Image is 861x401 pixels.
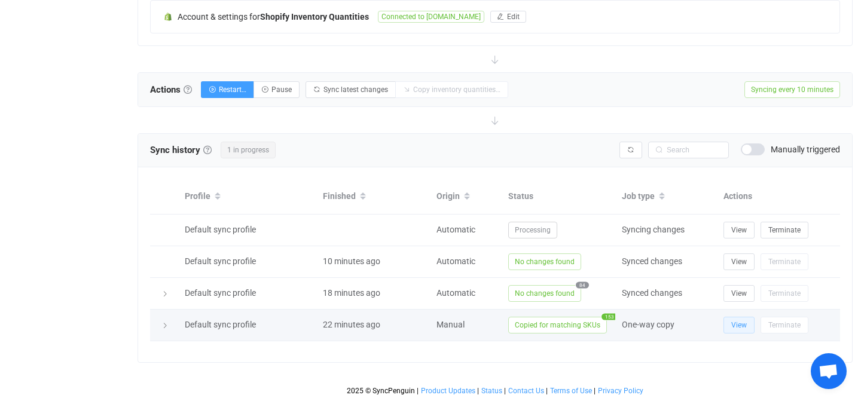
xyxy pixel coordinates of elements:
button: View [723,285,755,302]
span: 2025 © SyncPenguin [347,387,415,395]
span: Terminate [768,321,801,329]
span: 18 minutes ago [323,288,380,298]
a: View [723,320,755,329]
span: Copied for matching SKUs [508,317,607,333]
span: 84 [576,281,589,288]
span: Default sync profile [185,256,256,266]
span: Sync latest changes [323,85,388,94]
span: No changes found [508,285,581,302]
span: Pause [271,85,292,94]
span: Status [481,387,502,395]
a: Product Updates [420,387,476,395]
button: Pause [254,81,300,98]
b: Shopify Inventory Quantities [260,12,369,22]
span: Account & settings for [178,12,260,22]
span: Default sync profile [185,288,256,298]
button: View [723,253,755,270]
span: Default sync profile [185,225,256,234]
div: Status [502,189,616,203]
button: Terminate [761,222,808,238]
span: View [731,258,747,266]
button: Copy inventory quantities… [395,81,508,98]
span: Sync history [150,145,200,155]
span: Terminate [768,289,801,298]
span: | [594,387,596,395]
span: Privacy Policy [598,387,643,395]
span: Copy inventory quantities… [413,85,500,94]
span: Syncing changes [622,225,685,234]
span: 153 [602,313,615,320]
button: Sync latest changes [306,81,396,98]
a: View [723,225,755,234]
span: Terminate [768,226,801,234]
div: Origin [430,186,502,207]
div: Automatic [430,286,502,300]
span: One-way copy [622,320,674,329]
span: Restart… [219,85,246,94]
span: View [731,289,747,298]
a: View [723,288,755,298]
span: | [546,387,548,395]
input: Search [648,142,729,158]
span: Default sync profile [185,320,256,329]
span: Synced changes [622,256,682,266]
button: Restart… [201,81,254,98]
span: Actions [150,81,192,99]
div: Profile [179,186,317,207]
span: Processing [508,222,557,238]
span: Syncing every 10 minutes [744,81,840,98]
button: View [723,222,755,238]
a: Open chat [811,353,847,389]
button: Edit [490,11,526,23]
span: View [731,226,747,234]
span: View [731,321,747,329]
span: Terms of Use [550,387,592,395]
button: Terminate [761,317,808,333]
button: Terminate [761,253,808,270]
span: 1 in progress [221,142,276,158]
span: 22 minutes ago [323,320,380,329]
div: Manual [430,318,502,332]
span: | [417,387,419,395]
span: Product Updates [421,387,475,395]
span: Edit [507,13,520,21]
span: Synced changes [622,288,682,298]
span: | [504,387,506,395]
a: Privacy Policy [597,387,644,395]
button: View [723,317,755,333]
img: shopify.png [163,11,173,22]
a: Terms of Use [549,387,593,395]
span: Manually triggered [771,145,840,154]
button: Terminate [761,285,808,302]
span: Terminate [768,258,801,266]
div: Actions [717,189,840,203]
a: Contact Us [508,387,545,395]
a: View [723,256,755,266]
span: | [477,387,479,395]
span: Connected to [DOMAIN_NAME] [378,11,484,23]
span: No changes found [508,253,581,270]
a: Status [481,387,503,395]
div: Automatic [430,255,502,268]
div: Automatic [430,223,502,237]
span: Contact Us [508,387,544,395]
span: 10 minutes ago [323,256,380,266]
div: Finished [317,186,430,207]
div: Job type [616,186,717,207]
